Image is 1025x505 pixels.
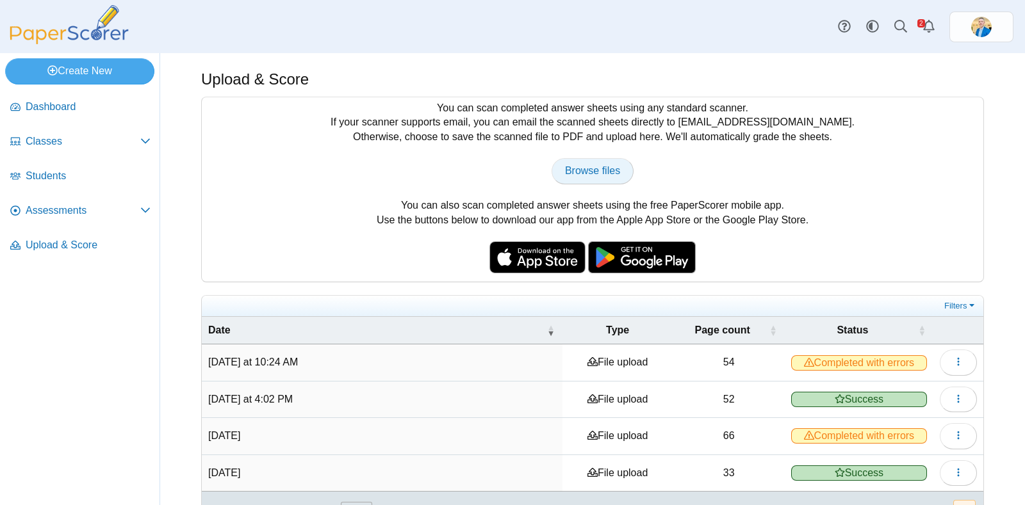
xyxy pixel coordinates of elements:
span: Completed with errors [791,428,927,444]
a: Browse files [552,158,634,184]
span: Classes [26,134,140,148]
time: Sep 11, 2025 at 4:02 PM [208,394,293,405]
a: Filters [941,300,980,312]
span: Page count : Activate to sort [769,317,777,344]
a: Dashboard [5,92,156,123]
a: Students [5,161,156,192]
td: File upload [562,344,673,381]
span: Type [606,325,629,335]
td: 66 [673,418,785,454]
img: google-play-badge.png [588,241,696,273]
time: Sep 8, 2025 at 4:26 PM [208,430,240,441]
a: Classes [5,127,156,157]
td: File upload [562,381,673,418]
td: File upload [562,418,673,454]
a: Upload & Score [5,230,156,261]
time: Sep 8, 2025 at 4:20 PM [208,467,240,478]
span: Success [791,392,927,407]
time: Sep 15, 2025 at 10:24 AM [208,357,298,367]
span: Success [791,465,927,481]
a: Alerts [915,13,943,41]
span: Completed with errors [791,355,927,371]
h1: Upload & Score [201,68,309,90]
span: Status [837,325,868,335]
td: 33 [673,455,785,492]
td: 54 [673,344,785,381]
span: Dashboard [26,100,151,114]
a: Create New [5,58,154,84]
span: Date : Activate to remove sorting [547,317,555,344]
span: Browse files [565,165,620,176]
span: Travis McFarland [971,17,992,37]
div: You can scan completed answer sheets using any standard scanner. If your scanner supports email, ... [202,97,983,282]
span: Date [208,325,231,335]
span: Upload & Score [26,238,151,252]
a: Assessments [5,196,156,227]
td: File upload [562,455,673,492]
img: apple-store-badge.svg [489,241,586,273]
span: Students [26,169,151,183]
img: ps.jrF02AmRZeRNgPWo [971,17,992,37]
img: PaperScorer [5,5,133,44]
span: Assessments [26,204,140,218]
a: PaperScorer [5,35,133,46]
a: ps.jrF02AmRZeRNgPWo [949,12,1013,42]
span: Page count [695,325,750,335]
td: 52 [673,381,785,418]
span: Status : Activate to sort [918,317,926,344]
